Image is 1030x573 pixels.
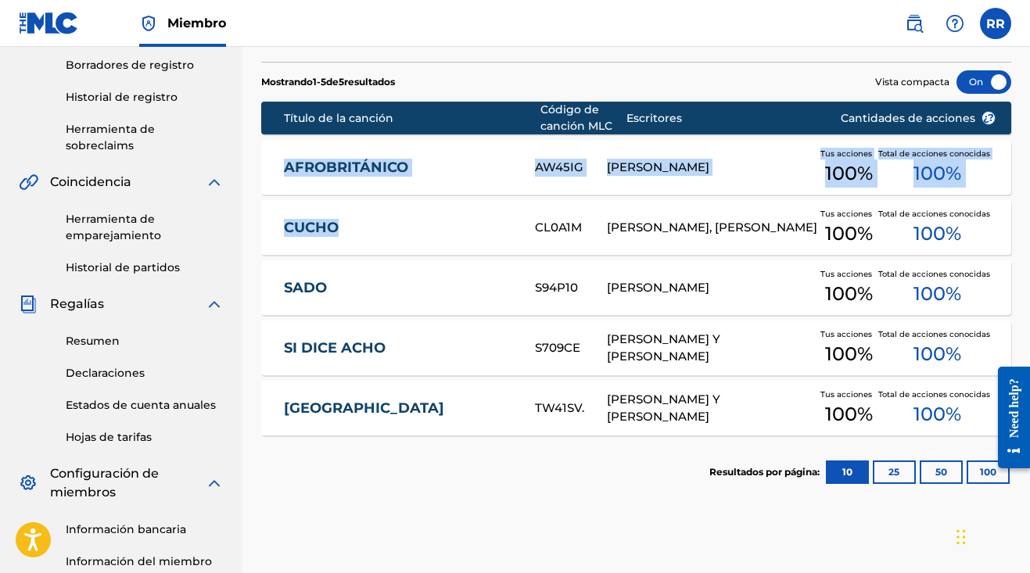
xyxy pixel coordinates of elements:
[19,12,79,34] img: Logotipo de MLC
[205,173,224,192] img: Ampliar
[66,57,224,73] a: Borradores de registro
[66,397,224,414] a: Estados de cuenta anuales
[19,295,38,313] img: Regalías
[66,121,224,154] a: Herramienta de sobreclaims
[905,14,924,33] img: BUSCAR
[284,339,515,357] a: SI DICE ACHO
[967,460,1010,484] button: 100
[19,474,38,492] img: Configuración de miembros
[878,268,996,280] span: Total de acciones conocidas
[50,464,205,502] span: Configuración de miembros
[284,279,515,297] a: SADO
[952,498,1030,573] iframe: Widget de chat
[982,112,995,124] span: ¿?
[540,102,626,134] div: Código de canción MLC
[946,14,964,33] img: ayuda
[66,89,224,106] a: Historial de registro
[986,351,1030,485] iframe: Centro de recursos
[19,173,38,192] img: Coincidencia
[626,110,840,127] div: Escritores
[50,295,104,313] span: Regalías
[939,8,971,39] div: ayuda
[535,159,606,177] div: AW45IG
[607,391,820,426] div: [PERSON_NAME] Y [PERSON_NAME]
[825,340,873,368] span: 100%
[913,280,961,308] span: 100%
[205,474,224,492] img: Ampliar
[50,173,131,192] span: Coincidencia
[205,295,224,313] img: Ampliar
[878,208,996,220] span: Total de acciones conocidas
[284,159,515,177] a: AFROBRITÁNICO
[826,460,869,484] button: 10
[607,279,820,297] div: [PERSON_NAME]
[913,400,961,428] span: 100%
[66,333,224,349] a: Resumen
[825,159,873,188] span: 100%
[913,159,961,188] span: 100%
[535,399,606,417] div: TW41SV.
[607,159,820,177] div: [PERSON_NAME]
[66,429,224,446] a: Hojas de tarifas
[878,389,996,400] span: Total de acciones conocidas
[920,460,963,484] button: 50
[66,260,224,276] a: Historial de partidos
[875,75,949,89] span: Vista compacta
[139,14,158,33] img: Los principales titulares de derechos
[913,220,961,248] span: 100%
[607,219,820,237] div: [PERSON_NAME], [PERSON_NAME]
[956,514,966,560] div: Arrastrar
[825,220,873,248] span: 100%
[607,331,820,366] div: [PERSON_NAME] Y [PERSON_NAME]
[66,211,224,244] a: Herramienta de emparejamiento
[820,268,878,280] span: Tus acciones
[66,553,224,570] a: Información del miembro
[535,339,606,357] div: S709CE
[261,75,395,89] p: Mostrando 1 - 5 de 5 resultados
[709,465,824,479] p: Resultados por página:
[284,399,515,417] a: [GEOGRAPHIC_DATA]
[825,280,873,308] span: 100%
[820,328,878,340] span: Tus acciones
[878,328,996,340] span: Total de acciones conocidas
[825,400,873,428] span: 100%
[841,110,996,127] span: Cantidades de acciones
[284,219,515,237] a: CUCHO
[899,8,930,39] a: Búsqueda pública
[913,340,961,368] span: 100%
[873,460,916,484] button: 25
[66,365,224,381] a: Declaraciones
[878,148,996,159] span: Total de acciones conocidas
[820,148,878,159] span: Tus acciones
[820,208,878,220] span: Tus acciones
[284,110,540,127] div: Título de la canción
[820,389,878,400] span: Tus acciones
[167,14,226,32] span: Miembro
[535,219,606,237] div: CL0A1M
[980,8,1011,39] div: Menú de usuario
[66,521,224,538] a: Información bancaria
[535,279,606,297] div: S94P10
